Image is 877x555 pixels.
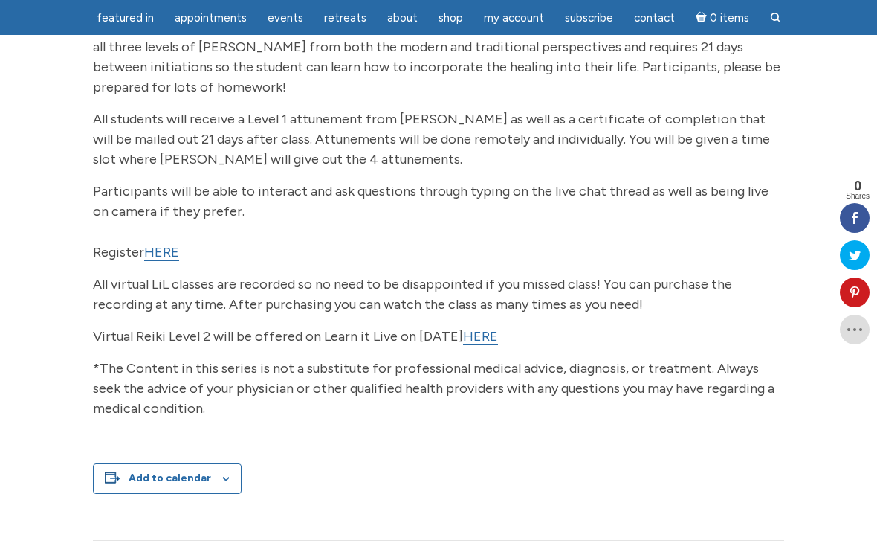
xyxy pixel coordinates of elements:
[97,11,154,25] span: featured in
[324,11,366,25] span: Retreats
[175,11,247,25] span: Appointments
[475,4,553,33] a: My Account
[625,4,684,33] a: Contact
[88,4,163,33] a: featured in
[93,243,784,263] p: Register
[463,328,498,345] a: HERE
[634,11,675,25] span: Contact
[315,4,375,33] a: Retreats
[565,11,613,25] span: Subscribe
[93,359,784,419] p: *The Content in this series is not a substitute for professional medical advice, diagnosis, or tr...
[484,11,544,25] span: My Account
[687,2,758,33] a: Cart0 items
[93,327,784,347] p: Virtual Reiki Level 2 will be offered on Learn it Live on [DATE]
[259,4,312,33] a: Events
[710,13,749,24] span: 0 items
[93,275,784,315] p: All virtual LiL classes are recorded so no need to be disappointed if you missed class! You can p...
[166,4,256,33] a: Appointments
[846,179,870,193] span: 0
[696,11,710,25] i: Cart
[268,11,303,25] span: Events
[846,193,870,200] span: Shares
[378,4,427,33] a: About
[129,472,211,484] button: View links to add events to your calendar
[93,182,784,222] p: Participants will be able to interact and ask questions through typing on the live chat thread as...
[93,109,784,170] p: All students will receive a Level 1 attunement from [PERSON_NAME] as well as a certificate of com...
[430,4,472,33] a: Shop
[438,11,463,25] span: Shop
[387,11,418,25] span: About
[144,244,179,261] a: HERE
[556,4,622,33] a: Subscribe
